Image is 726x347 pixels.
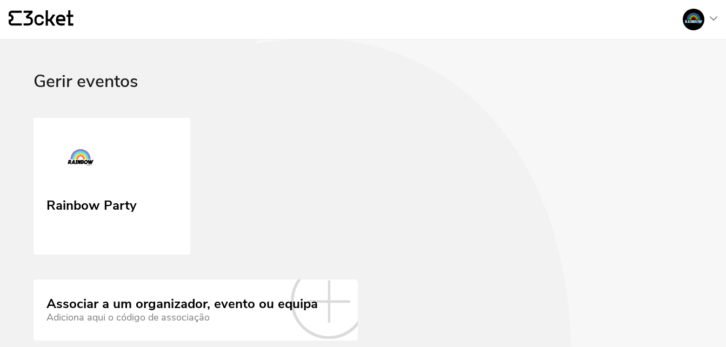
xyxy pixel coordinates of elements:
[46,135,117,184] img: Rainbow Party
[46,312,318,323] div: Adiciona aqui o código de associação
[46,297,318,312] div: Associar a um organizador, evento ou equipa
[9,10,74,29] a: {' '}
[34,72,692,118] div: Gerir eventos
[34,279,358,340] a: Associar a um organizador, evento ou equipa Adiciona aqui o código de associação
[46,194,137,213] div: Rainbow Party
[34,118,190,255] a: Rainbow Party Rainbow Party
[9,11,22,26] g: {' '}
